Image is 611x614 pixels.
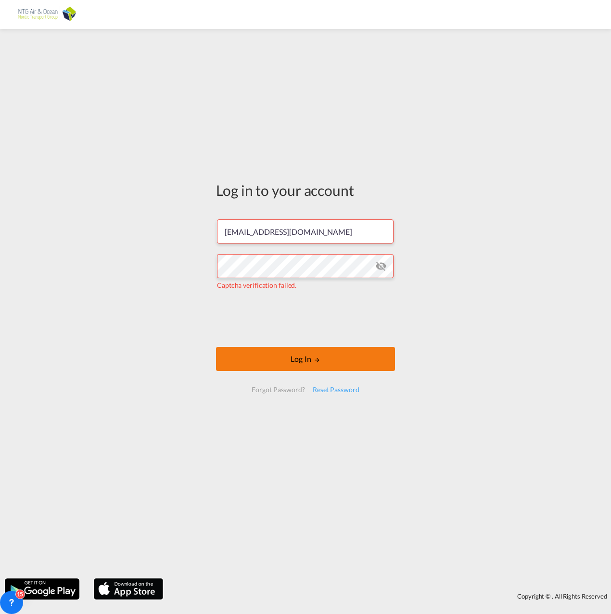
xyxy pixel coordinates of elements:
[14,4,79,26] img: 40d300f0b01211ecb919754edc0fac9e.png
[216,347,395,371] button: LOGIN
[217,219,394,243] input: Enter email/phone number
[4,577,80,601] img: google.png
[309,381,363,398] div: Reset Password
[248,381,308,398] div: Forgot Password?
[232,300,379,337] iframe: reCAPTCHA
[375,260,387,272] md-icon: icon-eye-off
[93,577,164,601] img: apple.png
[168,588,611,604] div: Copyright © . All Rights Reserved
[216,180,395,200] div: Log in to your account
[217,281,296,289] span: Captcha verification failed.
